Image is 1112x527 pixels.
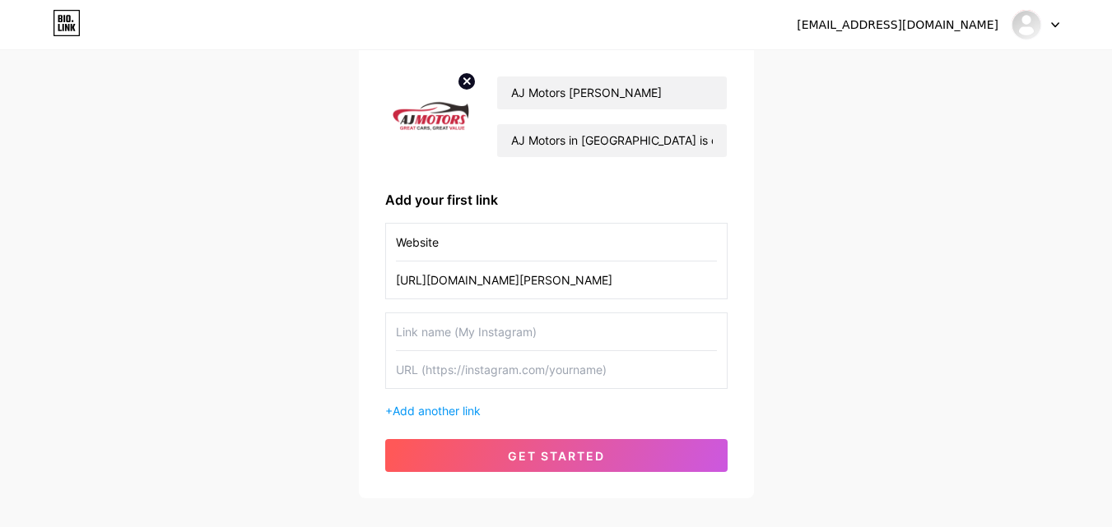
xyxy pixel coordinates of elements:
[393,404,481,418] span: Add another link
[385,190,728,210] div: Add your first link
[385,69,477,164] img: profile pic
[396,351,717,388] input: URL (https://instagram.com/yourname)
[508,449,605,463] span: get started
[497,76,726,109] input: Your name
[385,439,728,472] button: get started
[385,402,728,419] div: +
[396,224,717,261] input: Link name (My Instagram)
[1011,9,1042,40] img: ajmotorshenderson
[396,261,717,298] input: URL (https://instagram.com/yourname)
[797,16,998,34] div: [EMAIL_ADDRESS][DOMAIN_NAME]
[396,313,717,350] input: Link name (My Instagram)
[497,124,726,157] input: bio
